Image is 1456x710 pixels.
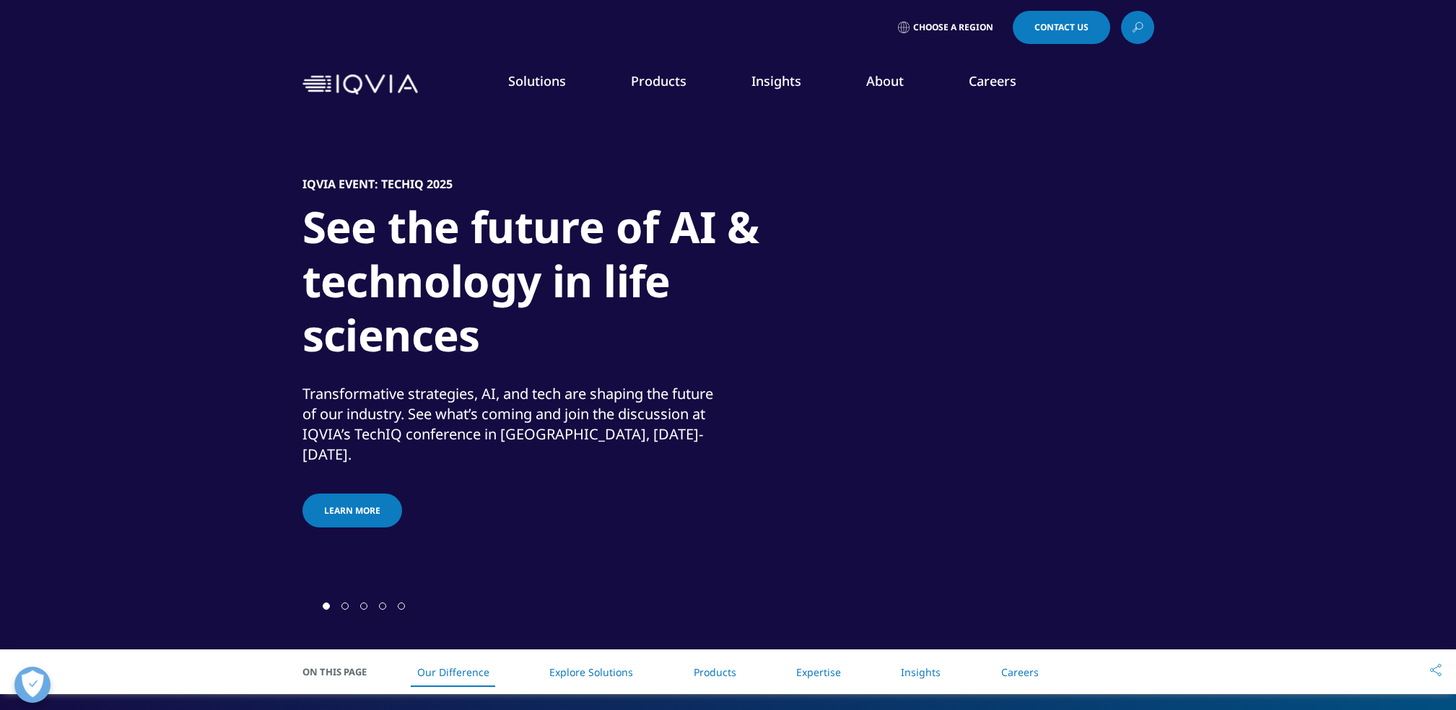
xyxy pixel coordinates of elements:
span: Go to slide 5 [398,602,405,610]
span: Go to slide 3 [360,602,367,610]
a: Insights [751,72,801,89]
div: 1 / 5 [302,108,1154,599]
a: Careers [1001,665,1039,679]
a: Explore Solutions [549,665,633,679]
span: On This Page [302,665,382,679]
a: Products [631,72,686,89]
nav: Primary [424,51,1154,118]
div: Transformative strategies, AI, and tech are shaping the future of our industry. See what’s coming... [302,384,725,465]
img: IQVIA Healthcare Information Technology and Pharma Clinical Research Company [302,74,418,95]
a: Solutions [508,72,566,89]
a: Contact Us [1013,11,1110,44]
a: Insights [901,665,941,679]
a: Careers [969,72,1016,89]
span: Go to slide 4 [379,602,386,610]
div: Previous slide [302,599,306,613]
span: Learn more [324,504,380,517]
h1: See the future of AI & technology in life sciences​ [302,200,844,371]
a: Expertise [796,665,841,679]
span: Choose a Region [913,22,993,33]
button: Open Preferences [14,667,51,703]
a: Learn more [302,494,402,527]
a: About [866,72,904,89]
a: Our Difference [417,665,489,679]
a: Products [694,665,736,679]
span: Go to slide 2 [341,602,349,610]
h5: IQVIA Event: TechIQ 2025​ [302,177,453,191]
span: Go to slide 1 [323,602,330,610]
div: Next slide [422,599,425,613]
span: Contact Us [1034,23,1089,32]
